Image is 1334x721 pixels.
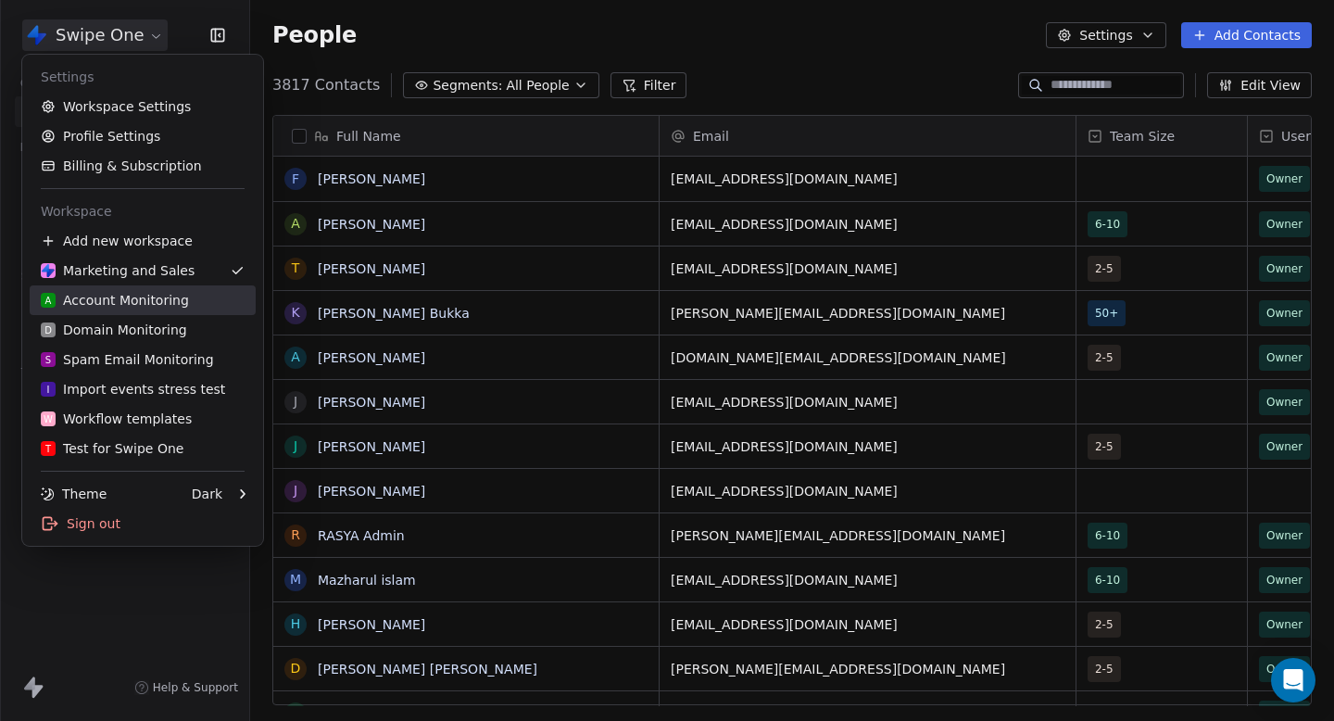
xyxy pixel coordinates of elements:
div: Test for Swipe One [41,439,183,458]
span: T [45,442,51,456]
span: W [44,412,53,426]
div: Workflow templates [41,410,192,428]
span: D [44,323,52,337]
a: Workspace Settings [30,92,256,121]
div: Marketing and Sales [41,261,195,280]
div: Settings [30,62,256,92]
div: Account Monitoring [41,291,189,310]
div: Import events stress test [41,380,225,398]
div: Spam Email Monitoring [41,350,214,369]
div: Workspace [30,196,256,226]
div: Theme [41,485,107,503]
div: Dark [192,485,222,503]
span: A [45,294,52,308]
div: Add new workspace [30,226,256,256]
img: Swipe%20One%20Logo%201-1.svg [41,263,56,278]
a: Profile Settings [30,121,256,151]
span: S [45,353,51,367]
span: I [47,383,50,397]
div: Domain Monitoring [41,321,187,339]
a: Billing & Subscription [30,151,256,181]
div: Sign out [30,509,256,538]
